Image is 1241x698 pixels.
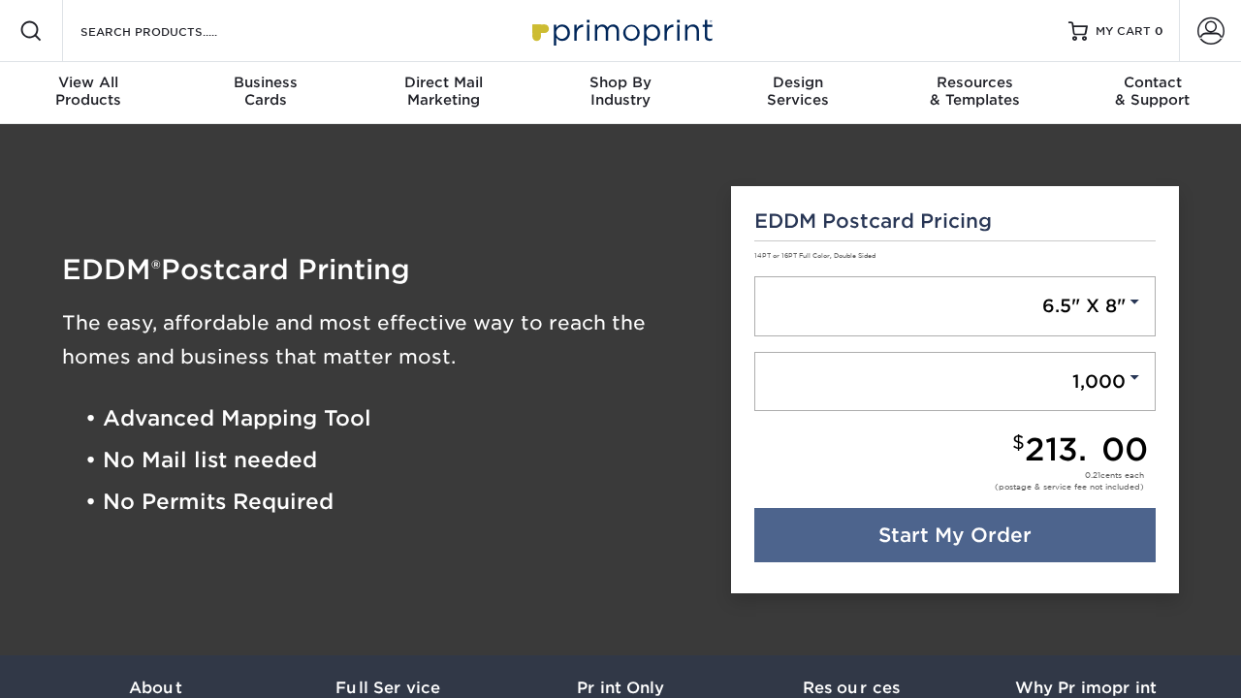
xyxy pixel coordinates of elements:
[177,74,355,109] div: Cards
[532,74,710,91] span: Shop By
[355,74,532,91] span: Direct Mail
[1025,430,1148,468] span: 213.00
[754,352,1157,412] a: 1,000
[39,679,271,697] h3: About
[886,62,1064,124] a: Resources& Templates
[970,679,1202,697] h3: Why Primoprint
[709,74,886,91] span: Design
[737,679,970,697] h3: Resources
[995,469,1144,492] div: cents each (postage & service fee not included)
[177,74,355,91] span: Business
[754,276,1157,336] a: 6.5" X 8"
[85,397,702,439] li: • Advanced Mapping Tool
[355,62,532,124] a: Direct MailMarketing
[62,306,702,374] h3: The easy, affordable and most effective way to reach the homes and business that matter most.
[1085,470,1100,480] span: 0.21
[177,62,355,124] a: BusinessCards
[754,209,1157,233] h5: EDDM Postcard Pricing
[1012,431,1025,454] small: $
[886,74,1064,91] span: Resources
[1064,62,1241,124] a: Contact& Support
[1096,23,1151,40] span: MY CART
[355,74,532,109] div: Marketing
[709,62,886,124] a: DesignServices
[62,256,702,283] h1: EDDM Postcard Printing
[754,252,875,260] small: 14PT or 16PT Full Color, Double Sided
[532,62,710,124] a: Shop ByIndustry
[709,74,886,109] div: Services
[79,19,268,43] input: SEARCH PRODUCTS.....
[85,482,702,523] li: • No Permits Required
[85,439,702,481] li: • No Mail list needed
[504,679,737,697] h3: Print Only
[524,10,717,51] img: Primoprint
[1064,74,1241,91] span: Contact
[532,74,710,109] div: Industry
[754,508,1157,562] a: Start My Order
[271,679,504,697] h3: Full Service
[886,74,1064,109] div: & Templates
[151,255,161,283] span: ®
[1064,74,1241,109] div: & Support
[1155,24,1163,38] span: 0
